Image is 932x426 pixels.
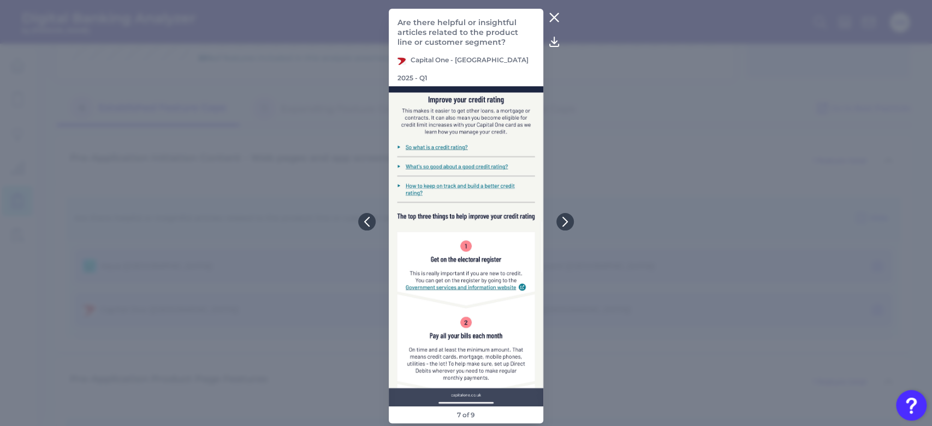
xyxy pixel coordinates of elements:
img: Capital One [397,56,406,65]
p: Capital One - [GEOGRAPHIC_DATA] [397,56,529,65]
img: CapitalOne-UK-Q1-25-CC-PS-Articles-005.png [389,86,543,406]
p: 2025 - Q1 [397,74,428,82]
p: Are there helpful or insightful articles related to the product line or customer segment? [397,17,535,47]
button: Open Resource Center [896,390,927,421]
footer: 7 of 9 [453,406,479,423]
